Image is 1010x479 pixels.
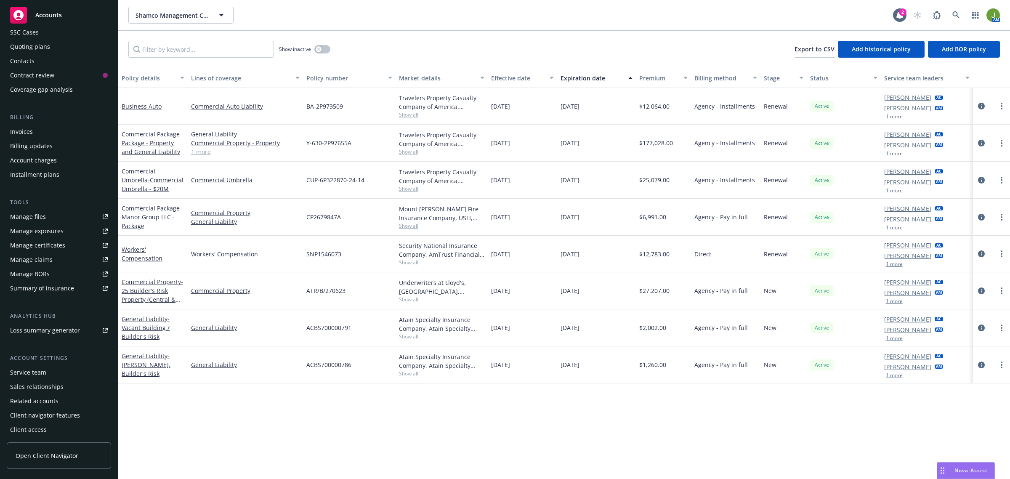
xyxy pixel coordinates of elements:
a: Client navigator features [7,409,111,422]
a: Manage exposures [7,224,111,238]
a: General Liability [191,323,300,332]
span: CP2679847A [306,213,341,221]
span: [DATE] [561,250,579,258]
button: 1 more [886,225,903,230]
a: Manage files [7,210,111,224]
div: Drag to move [937,463,948,479]
a: Business Auto [122,102,162,110]
div: Billing method [694,74,748,82]
span: Renewal [764,138,788,147]
a: more [997,323,1007,333]
span: Active [813,324,830,332]
a: General Liability [122,352,170,378]
a: Commercial Auto Liability [191,102,300,111]
span: - Package - Property and General Liability [122,130,182,156]
div: Billing [7,113,111,122]
span: New [764,286,776,295]
a: Billing updates [7,139,111,153]
a: Sales relationships [7,380,111,394]
div: 2 [899,8,906,16]
span: Export to CSV [795,45,835,53]
span: Add BOR policy [942,45,986,53]
span: $12,783.00 [639,250,670,258]
a: more [997,101,1007,111]
span: Accounts [35,12,62,19]
a: Commercial Package [122,130,182,156]
div: Atain Specialty Insurance Company, Atain Specialty Insurance Company, RT Specialty Insurance Serv... [399,352,485,370]
a: Contacts [7,54,111,68]
div: Mount [PERSON_NAME] Fire Insurance Company, USLI, Gateway Underwriters Agency [399,205,485,222]
span: $1,260.00 [639,360,666,369]
a: Search [948,7,965,24]
span: Open Client Navigator [16,451,78,460]
span: [DATE] [491,250,510,258]
span: Active [813,250,830,258]
div: Manage certificates [10,239,65,252]
a: [PERSON_NAME] [884,325,931,334]
a: Quoting plans [7,40,111,53]
button: Expiration date [557,68,636,88]
span: ATR/B/270623 [306,286,346,295]
span: New [764,360,776,369]
span: $2,002.00 [639,323,666,332]
a: Installment plans [7,168,111,181]
div: Policy details [122,74,175,82]
a: Coverage gap analysis [7,83,111,96]
div: Policy number [306,74,383,82]
a: Switch app [967,7,984,24]
a: more [997,286,1007,296]
span: Direct [694,250,711,258]
a: more [997,212,1007,222]
a: SSC Cases [7,26,111,39]
span: Show all [399,185,485,192]
span: Y-630-2P97655A [306,138,351,147]
div: Market details [399,74,476,82]
span: [DATE] [491,138,510,147]
span: SNP1546073 [306,250,341,258]
span: BA-2P973509 [306,102,343,111]
a: Commercial Property [122,278,183,312]
a: [PERSON_NAME] [884,315,931,324]
span: - Manor Group LLC - Package [122,204,182,230]
span: $27,207.00 [639,286,670,295]
a: Manage certificates [7,239,111,252]
button: Policy details [118,68,188,88]
div: Atain Specialty Insurance Company, Atain Specialty Insurance Company, RT Specialty Insurance Serv... [399,315,485,333]
a: Report a Bug [928,7,945,24]
a: [PERSON_NAME] [884,141,931,149]
a: [PERSON_NAME] [884,278,931,287]
span: [DATE] [561,286,579,295]
button: 1 more [886,151,903,156]
a: circleInformation [976,101,986,111]
a: [PERSON_NAME] [884,352,931,361]
button: 1 more [886,373,903,378]
a: [PERSON_NAME] [884,178,931,186]
a: Commercial Property [191,286,300,295]
div: Security National Insurance Company, AmTrust Financial Services [399,241,485,259]
a: [PERSON_NAME] [884,167,931,176]
div: Invoices [10,125,33,138]
a: Account charges [7,154,111,167]
span: Nova Assist [954,467,988,474]
button: Shamco Management Co., Inc. [128,7,234,24]
div: Stage [764,74,794,82]
a: Accounts [7,3,111,27]
a: [PERSON_NAME] [884,251,931,260]
span: $12,064.00 [639,102,670,111]
span: Active [813,361,830,369]
span: [DATE] [491,286,510,295]
a: Commercial Umbrella [191,176,300,184]
div: Sales relationships [10,380,64,394]
a: Summary of insurance [7,282,111,295]
a: [PERSON_NAME] [884,93,931,102]
span: Show all [399,296,485,303]
div: Quoting plans [10,40,50,53]
a: Commercial Property [191,208,300,217]
button: 1 more [886,299,903,304]
div: Billing updates [10,139,53,153]
a: 1 more [191,147,300,156]
a: Service team [7,366,111,379]
div: Related accounts [10,394,58,408]
span: $25,079.00 [639,176,670,184]
span: Show inactive [279,45,311,53]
